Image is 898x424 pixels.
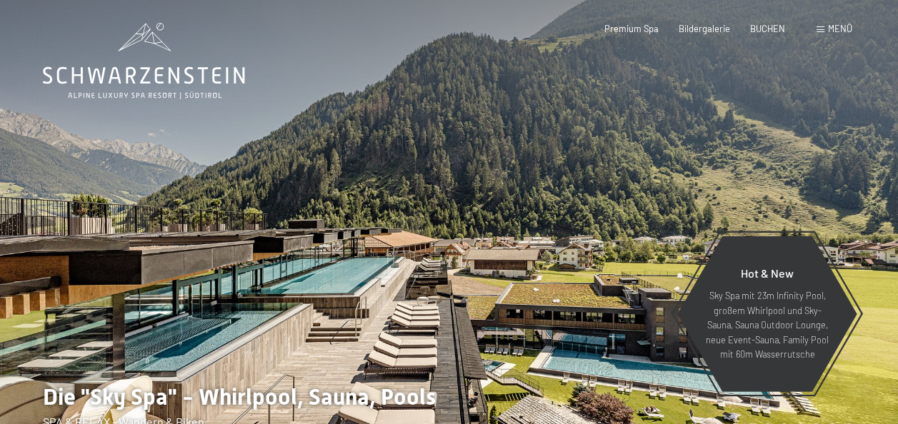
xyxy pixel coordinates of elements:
span: Hot & New [741,266,794,280]
a: BUCHEN [750,23,785,34]
span: Menü [828,23,852,34]
a: Bildergalerie [679,23,730,34]
a: Premium Spa [604,23,659,34]
a: Hot & New Sky Spa mit 23m Infinity Pool, großem Whirlpool und Sky-Sauna, Sauna Outdoor Lounge, ne... [677,236,858,393]
p: Sky Spa mit 23m Infinity Pool, großem Whirlpool und Sky-Sauna, Sauna Outdoor Lounge, neue Event-S... [705,288,829,361]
